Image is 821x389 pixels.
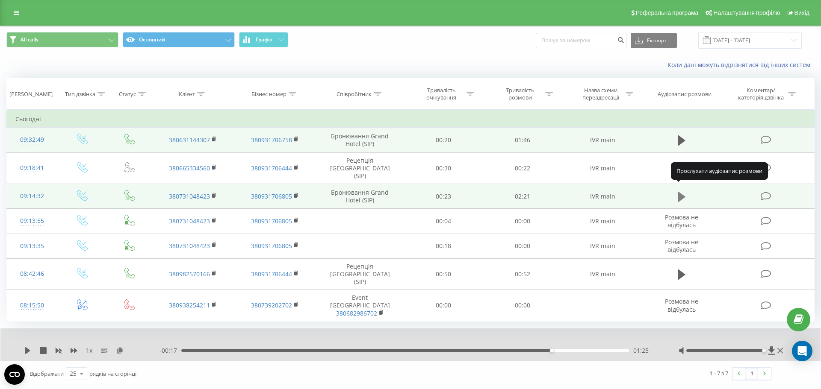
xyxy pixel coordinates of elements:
[119,91,136,98] div: Статус
[550,349,553,352] div: Accessibility label
[483,209,561,234] td: 00:00
[562,258,644,290] td: IVR main
[497,87,543,101] div: Тривалість розмови
[70,369,77,378] div: 25
[710,369,728,377] div: 1 - 7 з 7
[251,136,292,144] a: 380931706758
[86,346,92,355] span: 1 x
[316,128,404,152] td: Бронювання Grand Hotel (SIP)
[15,160,49,176] div: 09:18:41
[4,364,25,385] button: Open CMP widget
[15,132,49,148] div: 09:32:49
[15,297,49,314] div: 08:15:50
[21,36,38,43] span: All calls
[792,341,812,361] div: Open Intercom Messenger
[169,270,210,278] a: 380982570166
[251,242,292,250] a: 380931706805
[667,61,815,69] a: Коли дані можуть відрізнятися вiд інших систем
[665,238,698,254] span: Розмова не відбулась
[169,217,210,225] a: 380731048423
[336,309,377,317] a: 380682986702
[483,128,561,152] td: 01:46
[562,209,644,234] td: IVR main
[65,91,95,98] div: Тип дзвінка
[251,91,286,98] div: Бізнес номер
[745,368,758,380] a: 1
[483,184,561,209] td: 02:21
[30,370,64,377] span: Відображати
[404,290,483,322] td: 00:00
[483,234,561,258] td: 00:00
[316,290,404,322] td: Event [GEOGRAPHIC_DATA]
[562,128,644,152] td: IVR main
[15,213,49,229] div: 09:13:55
[713,9,780,16] span: Налаштування профілю
[483,152,561,184] td: 00:22
[123,32,235,47] button: Основний
[419,87,464,101] div: Тривалість очікування
[562,152,644,184] td: IVR main
[15,238,49,254] div: 09:13:35
[251,270,292,278] a: 380931706444
[316,184,404,209] td: Бронювання Grand Hotel (SIP)
[483,290,561,322] td: 00:00
[636,9,699,16] span: Реферальна програма
[671,162,768,179] div: Прослухати аудіозапис розмови
[15,266,49,282] div: 08:42:46
[404,152,483,184] td: 00:30
[316,152,404,184] td: Рецепція [GEOGRAPHIC_DATA] (SIP)
[483,258,561,290] td: 00:52
[9,91,53,98] div: [PERSON_NAME]
[169,192,210,200] a: 380731048423
[665,213,698,229] span: Розмова не відбулась
[251,217,292,225] a: 380931706805
[665,297,698,313] span: Розмова не відбулась
[404,184,483,209] td: 00:23
[239,32,288,47] button: Графік
[179,91,195,98] div: Клієнт
[536,33,626,48] input: Пошук за номером
[404,234,483,258] td: 00:18
[404,258,483,290] td: 00:50
[169,301,210,309] a: 380938254211
[578,87,623,101] div: Назва схеми переадресації
[159,346,181,355] span: - 00:17
[6,32,118,47] button: All calls
[337,91,372,98] div: Співробітник
[15,188,49,205] div: 09:14:32
[251,164,292,172] a: 380931706444
[89,370,136,377] span: рядків на сторінці
[633,346,649,355] span: 01:25
[658,91,712,98] div: Аудіозапис розмови
[562,184,644,209] td: IVR main
[762,349,765,352] div: Accessibility label
[7,111,815,128] td: Сьогодні
[736,87,786,101] div: Коментар/категорія дзвінка
[169,242,210,250] a: 380731048423
[169,136,210,144] a: 380631144307
[404,128,483,152] td: 00:20
[631,33,677,48] button: Експорт
[404,209,483,234] td: 00:04
[251,192,292,200] a: 380931706805
[562,234,644,258] td: IVR main
[251,301,292,309] a: 380739202702
[794,9,809,16] span: Вихід
[169,164,210,172] a: 380665334560
[316,258,404,290] td: Рецепція [GEOGRAPHIC_DATA] (SIP)
[256,37,272,43] span: Графік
